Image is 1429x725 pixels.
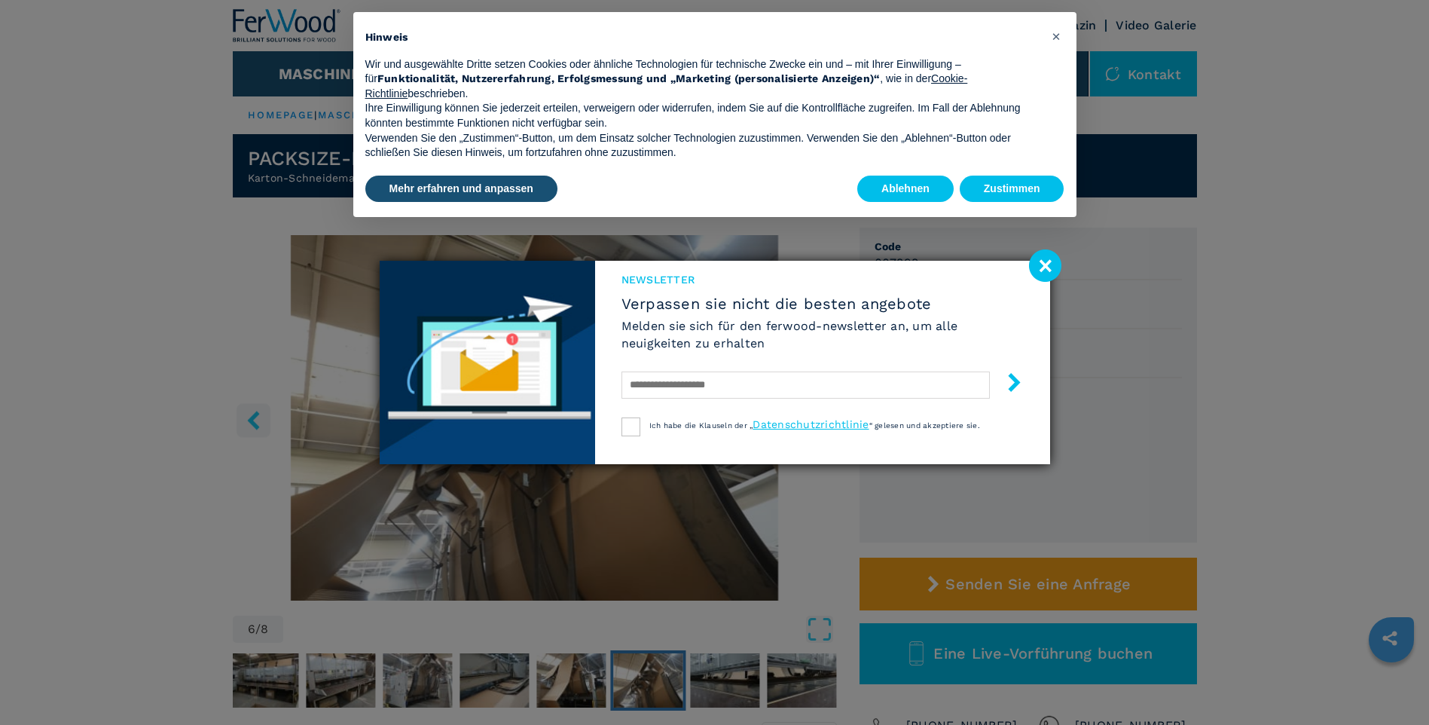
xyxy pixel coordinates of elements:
[380,261,595,464] img: Newsletter image
[990,367,1024,402] button: submit-button
[621,317,1024,352] h6: Melden sie sich für den ferwood-newsletter an, um alle neuigkeiten zu erhalten
[649,421,753,430] span: Ich habe die Klauseln der „
[960,176,1064,203] button: Zustimmen
[869,421,980,430] span: “ gelesen und akzeptiere sie.
[365,131,1040,161] p: Verwenden Sie den „Zustimmen“-Button, um dem Einsatz solcher Technologien zuzustimmen. Verwenden ...
[621,295,1024,313] span: Verpassen sie nicht die besten angebote
[365,30,1040,45] h2: Hinweis
[621,272,1024,287] span: Newsletter
[365,57,1040,102] p: Wir und ausgewählte Dritte setzen Cookies oder ähnliche Technologien für technische Zwecke ein un...
[365,72,968,99] a: Cookie-Richtlinie
[377,72,881,84] strong: Funktionalität, Nutzererfahrung, Erfolgsmessung und „Marketing (personalisierte Anzeigen)“
[365,101,1040,130] p: Ihre Einwilligung können Sie jederzeit erteilen, verweigern oder widerrufen, indem Sie auf die Ko...
[753,418,869,430] a: Datenschutzrichtlinie
[1045,24,1069,48] button: Schließen Sie diesen Hinweis
[857,176,954,203] button: Ablehnen
[365,176,557,203] button: Mehr erfahren und anpassen
[1052,27,1061,45] span: ×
